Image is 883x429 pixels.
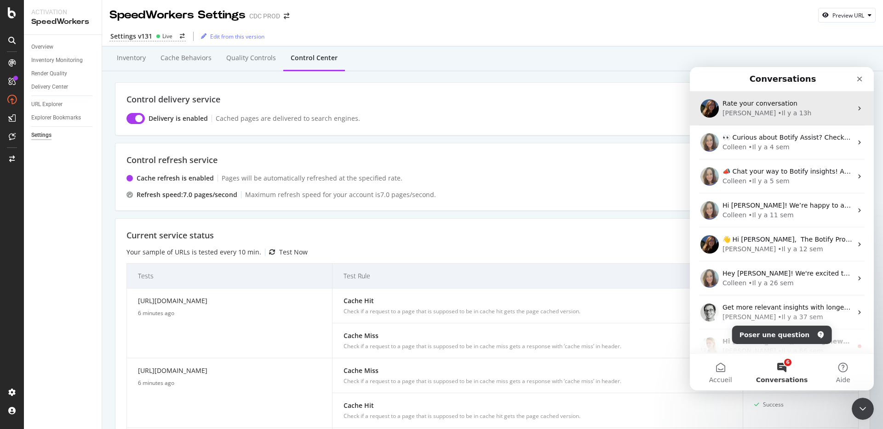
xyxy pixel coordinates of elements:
[197,29,264,44] button: Edit from this version
[138,366,321,379] div: [URL][DOMAIN_NAME]
[138,296,321,309] div: [URL][DOMAIN_NAME]
[31,130,52,140] div: Settings
[11,236,29,254] img: Profile image for Matthieu
[344,331,732,340] div: Cache Miss
[245,190,436,199] div: Maximum refresh speed for your account is 7.0 pages /second.
[31,100,63,109] div: URL Explorer
[31,42,95,52] a: Overview
[344,377,732,385] div: Check if a request to a page that is supposed to be in cache miss gets a response with ‘cache mis...
[249,11,280,21] div: CDC PROD
[117,53,146,62] div: Inventory
[222,174,402,183] div: Pages will be automatically refreshed at the specified rate.
[138,379,321,387] div: 6 minutes ago
[344,296,732,305] div: Cache Hit
[818,8,876,23] button: Preview URL
[216,114,360,123] div: Cached pages are delivered to search engines.
[344,271,729,281] span: Test Rule
[344,342,732,350] div: Check if a request to a page that is supposed to be in cache miss gets a response with ‘cache mis...
[33,245,86,255] div: [PERSON_NAME]
[138,271,319,281] span: Tests
[31,56,95,65] a: Inventory Monitoring
[58,109,99,119] div: • Il y a 5 sem
[33,75,57,85] div: Colleen
[31,56,83,65] div: Inventory Monitoring
[11,202,29,220] img: Profile image for Colleen
[33,279,86,289] div: [PERSON_NAME]
[344,401,732,410] div: Cache Hit
[42,259,142,277] button: Poser une question
[162,32,172,40] div: Live
[33,211,57,221] div: Colleen
[832,11,864,19] div: Preview URL
[33,109,57,119] div: Colleen
[33,177,86,187] div: [PERSON_NAME]
[291,53,338,62] div: Control Center
[58,211,103,221] div: • Il y a 26 sem
[33,237,476,244] span: Get more relevant insights with longer log report periods! See up to 18 months of data in one rep...
[763,401,784,409] div: Success
[31,113,95,123] a: Explorer Bookmarks
[279,248,308,257] div: Test Now
[137,174,214,183] div: Cache refresh is enabled
[31,100,95,109] a: URL Explorer
[31,82,95,92] a: Delivery Center
[33,101,526,108] span: 📣 Chat your way to Botify insights! Ask Botify Assist about: * Competitor insights 👀 * Keyword re...
[180,34,185,39] div: arrow-right-arrow-left
[126,230,859,242] div: Current service status
[61,287,122,323] button: Conversations
[33,169,743,176] span: 👋 Hi [PERSON_NAME], ​ The Botify Product Team is looking for feedback on your experience with Bot...
[690,67,874,390] iframe: Intercom live chat
[109,7,246,23] div: SpeedWorkers Settings
[88,177,133,187] div: • Il y a 12 sem
[149,114,208,123] div: Delivery is enabled
[138,309,321,317] div: 6 minutes ago
[852,398,874,420] iframe: Intercom live chat
[88,245,133,255] div: • Il y a 37 sem
[344,307,732,316] div: Check if a request to a page that is supposed to be in cache hit gets the page cached version.
[123,287,184,323] button: Aide
[66,310,118,316] span: Conversations
[31,113,81,123] div: Explorer Bookmarks
[31,130,95,140] a: Settings
[110,32,152,41] div: Settings v131
[31,69,67,79] div: Render Quality
[11,100,29,119] img: Profile image for Colleen
[226,53,276,62] div: Quality Controls
[19,310,42,316] span: Accueil
[126,94,859,106] div: Control delivery service
[31,42,53,52] div: Overview
[88,279,133,289] div: • Il y a 66 sem
[126,248,261,257] div: Your sample of URLs is tested every 10 min.
[126,154,859,166] div: Control refresh service
[11,168,29,186] img: Profile image for Laura
[210,33,264,40] div: Edit from this version
[31,7,94,17] div: Activation
[31,17,94,27] div: SpeedWorkers
[161,53,212,62] div: Cache behaviors
[11,134,29,152] img: Profile image for Colleen
[344,412,732,420] div: Check if a request to a page that is supposed to be in cache hit gets the page cached version.
[58,143,103,153] div: • Il y a 11 sem
[284,13,289,19] div: arrow-right-arrow-left
[344,366,732,375] div: Cache Miss
[58,75,99,85] div: • Il y a 4 sem
[31,82,68,92] div: Delivery Center
[31,69,95,79] a: Render Quality
[137,190,237,199] div: Refresh speed: 7.0 pages /second
[11,270,29,288] img: Profile image for Ekaterina
[146,310,161,316] span: Aide
[33,67,320,74] span: 👀 Curious about Botify Assist? Check out these use cases to explore what Assist can do!
[33,143,57,153] div: Colleen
